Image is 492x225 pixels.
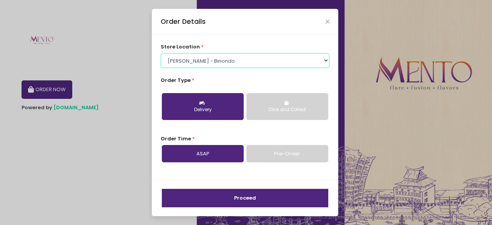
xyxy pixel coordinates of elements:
[167,107,238,113] div: Delivery
[161,77,191,84] span: Order Type
[326,20,329,23] button: Close
[162,189,328,207] button: Proceed
[252,107,323,113] div: Click and Collect
[162,93,244,120] button: Delivery
[161,43,200,50] span: store location
[246,145,328,163] a: Pre-Order
[161,17,206,27] div: Order Details
[246,93,328,120] button: Click and Collect
[162,145,244,163] a: ASAP
[161,135,191,142] span: Order Time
